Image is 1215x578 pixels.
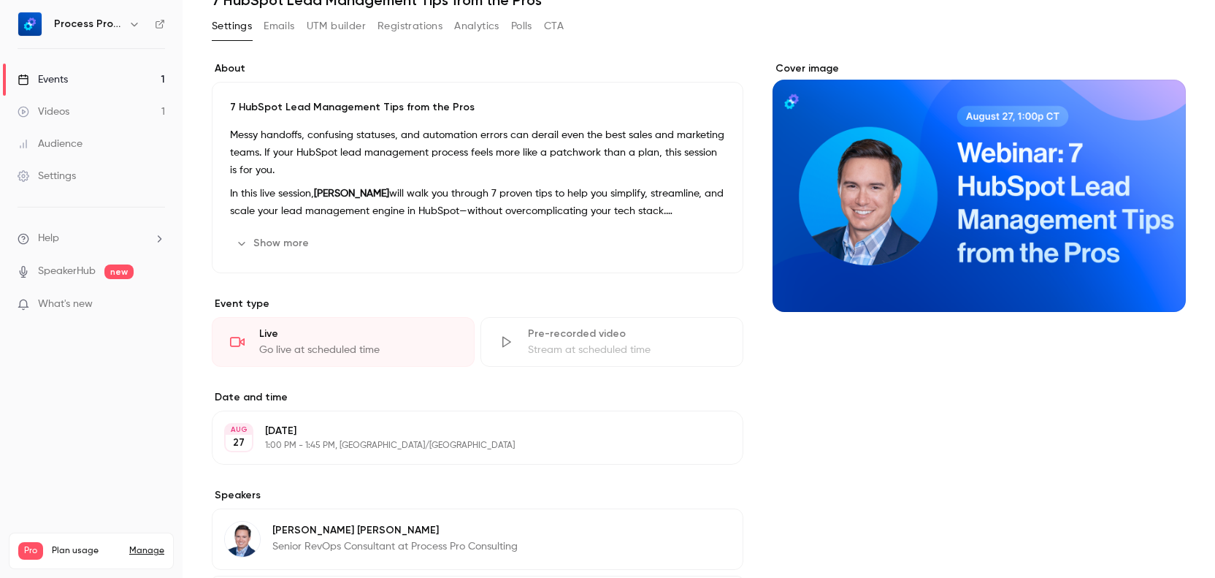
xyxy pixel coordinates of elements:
p: [PERSON_NAME] [PERSON_NAME] [272,523,518,538]
label: Cover image [773,61,1186,76]
h6: Process Pro Consulting [54,17,123,31]
label: Speakers [212,488,743,503]
div: Pre-recorded videoStream at scheduled time [480,317,743,367]
div: Settings [18,169,76,183]
button: Polls [511,15,532,38]
a: Manage [129,545,164,557]
p: Messy handoffs, confusing statuses, and automation errors can derail even the best sales and mark... [230,126,725,179]
span: Plan usage [52,545,120,557]
div: AUG [226,425,252,435]
button: Analytics [454,15,499,38]
p: 27 [233,436,245,450]
strong: [PERSON_NAME] [314,189,389,199]
p: Event type [212,297,743,311]
span: new [104,265,134,279]
div: Events [18,72,68,87]
img: Sean Smith [225,522,260,557]
img: Process Pro Consulting [18,12,42,36]
div: Live [259,327,456,341]
label: Date and time [212,390,743,405]
div: Audience [18,137,83,151]
button: Show more [230,232,318,255]
li: help-dropdown-opener [18,231,165,246]
a: SpeakerHub [38,264,96,279]
section: Cover image [773,61,1186,312]
span: What's new [38,297,93,312]
label: About [212,61,743,76]
div: Pre-recorded video [528,327,725,341]
div: Stream at scheduled time [528,343,725,357]
div: Videos [18,104,69,119]
div: Sean Smith[PERSON_NAME] [PERSON_NAME]Senior RevOps Consultant at Process Pro Consulting [212,509,743,570]
iframe: Noticeable Trigger [147,298,165,311]
p: 7 HubSpot Lead Management Tips from the Pros [230,100,725,115]
span: Help [38,231,59,246]
div: Go live at scheduled time [259,343,456,357]
p: [DATE] [265,424,666,438]
button: Settings [212,15,252,38]
button: Registrations [377,15,442,38]
button: Emails [264,15,294,38]
button: CTA [544,15,564,38]
span: Pro [18,542,43,560]
button: UTM builder [307,15,366,38]
p: Senior RevOps Consultant at Process Pro Consulting [272,539,518,554]
p: In this live session, will walk you through 7 proven tips to help you simplify, streamline, and s... [230,185,725,220]
div: LiveGo live at scheduled time [212,317,475,367]
p: 1:00 PM - 1:45 PM, [GEOGRAPHIC_DATA]/[GEOGRAPHIC_DATA] [265,440,666,452]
